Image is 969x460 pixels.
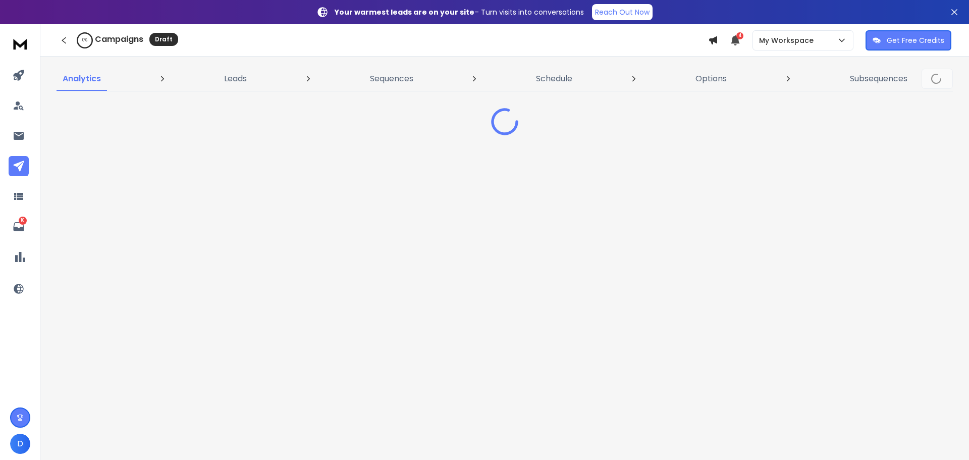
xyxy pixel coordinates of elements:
a: Subsequences [844,67,913,91]
p: Reach Out Now [595,7,650,17]
p: – Turn visits into conversations [335,7,584,17]
div: Draft [149,33,178,46]
button: D [10,434,30,454]
button: Get Free Credits [866,30,951,50]
p: Sequences [370,73,413,85]
a: Schedule [530,67,578,91]
a: Sequences [364,67,419,91]
a: Reach Out Now [592,4,653,20]
a: Leads [218,67,253,91]
p: Subsequences [850,73,907,85]
p: Options [695,73,727,85]
a: 10 [9,217,29,237]
span: 4 [736,32,743,39]
img: logo [10,34,30,53]
p: Analytics [63,73,101,85]
strong: Your warmest leads are on your site [335,7,474,17]
a: Options [689,67,733,91]
p: My Workspace [759,35,818,45]
p: Get Free Credits [887,35,944,45]
p: Leads [224,73,247,85]
p: Schedule [536,73,572,85]
p: 10 [19,217,27,225]
p: 0 % [82,37,87,43]
h1: Campaigns [95,33,143,45]
a: Analytics [57,67,107,91]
